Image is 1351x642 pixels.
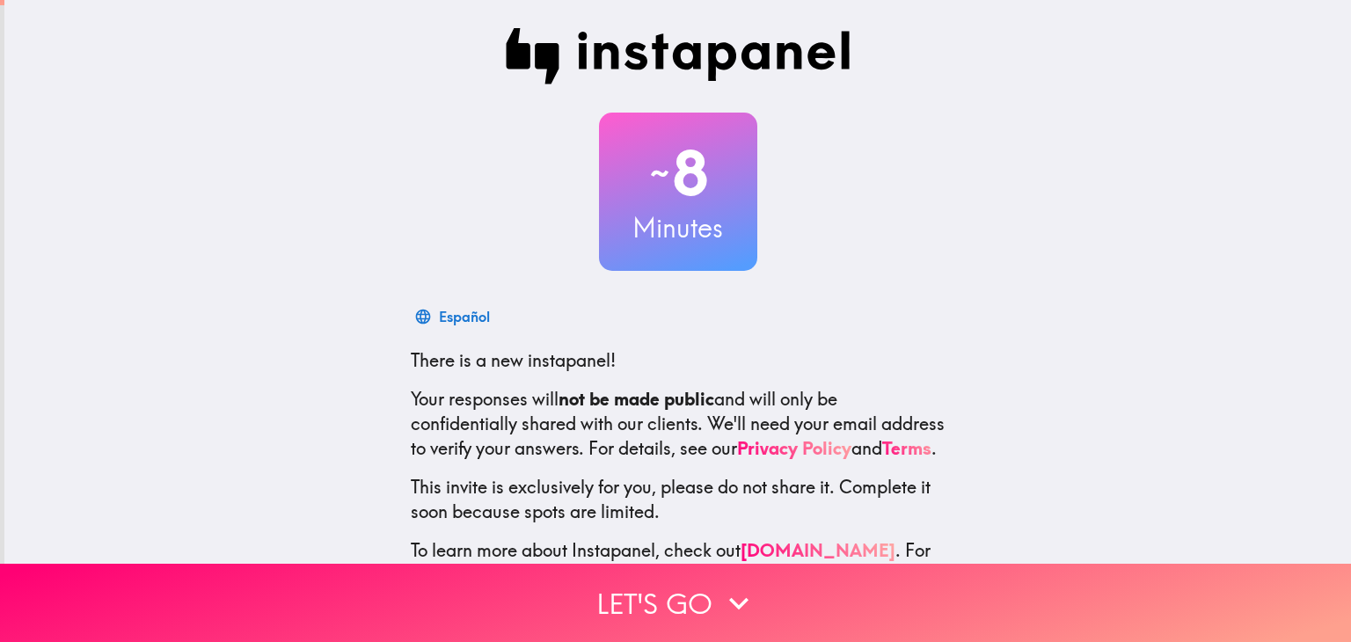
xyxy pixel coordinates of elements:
[411,299,497,334] button: Español
[411,349,616,371] span: There is a new instapanel!
[506,28,851,84] img: Instapanel
[411,475,946,524] p: This invite is exclusively for you, please do not share it. Complete it soon because spots are li...
[559,388,714,410] b: not be made public
[411,387,946,461] p: Your responses will and will only be confidentially shared with our clients. We'll need your emai...
[599,209,757,246] h3: Minutes
[599,137,757,209] h2: 8
[439,304,490,329] div: Español
[737,437,851,459] a: Privacy Policy
[647,147,672,200] span: ~
[882,437,931,459] a: Terms
[741,539,895,561] a: [DOMAIN_NAME]
[411,538,946,612] p: To learn more about Instapanel, check out . For questions or help, email us at .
